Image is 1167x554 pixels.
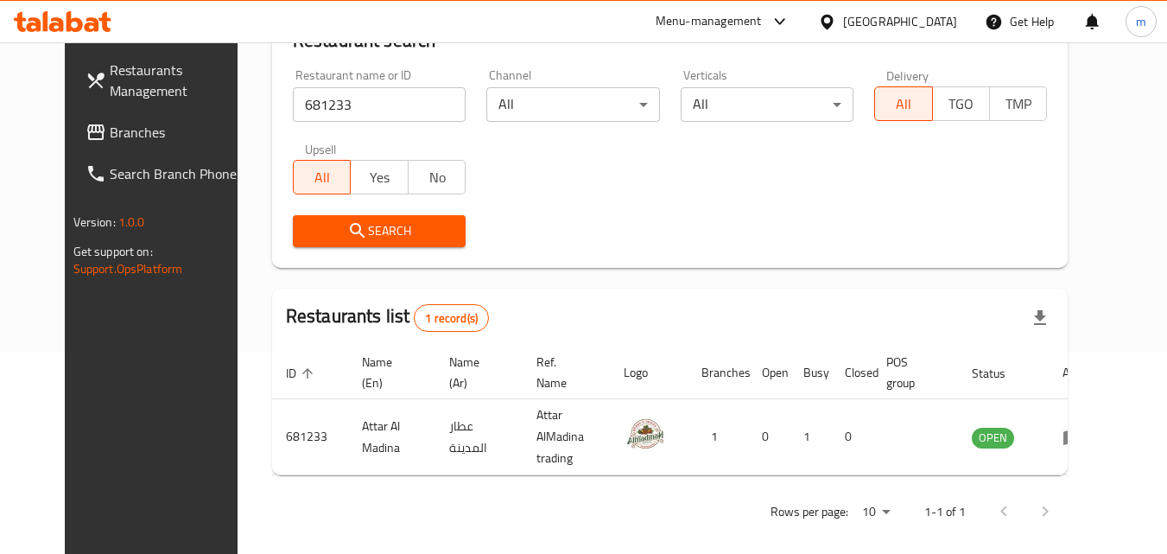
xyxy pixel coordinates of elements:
span: All [882,92,925,117]
button: Search [293,215,466,247]
div: OPEN [972,428,1014,449]
span: OPEN [972,428,1014,448]
span: ID [286,363,319,384]
span: No [415,165,459,190]
span: Status [972,363,1028,384]
th: Action [1049,347,1108,399]
span: Search Branch Phone [110,163,246,184]
span: Yes [358,165,401,190]
a: Branches [72,111,260,153]
div: Menu-management [656,11,762,32]
span: POS group [886,352,937,393]
td: 0 [831,399,872,475]
td: 0 [748,399,790,475]
span: TMP [997,92,1040,117]
span: Version: [73,211,116,233]
span: 1.0.0 [118,211,145,233]
button: No [408,160,466,194]
img: Attar Al Madina [624,412,667,455]
span: m [1136,12,1146,31]
h2: Restaurants list [286,303,489,332]
button: Yes [350,160,408,194]
td: عطار المدينة [435,399,523,475]
p: Rows per page: [771,501,848,523]
th: Logo [610,347,688,399]
p: 1-1 of 1 [924,501,966,523]
button: All [874,86,932,121]
div: Menu [1062,427,1094,448]
td: 1 [790,399,831,475]
input: Search for restaurant name or ID.. [293,87,466,122]
span: Ref. Name [536,352,589,393]
a: Support.OpsPlatform [73,258,183,280]
span: Search [307,220,452,242]
span: Name (Ar) [449,352,502,393]
div: All [681,87,853,122]
span: 1 record(s) [415,310,488,327]
span: Name (En) [362,352,415,393]
td: 681233 [272,399,348,475]
table: enhanced table [272,347,1108,475]
div: All [486,87,659,122]
label: Delivery [886,69,929,81]
h2: Restaurant search [293,28,1048,54]
th: Open [748,347,790,399]
div: Rows per page: [855,500,897,525]
a: Restaurants Management [72,49,260,111]
th: Closed [831,347,872,399]
th: Branches [688,347,748,399]
span: Get support on: [73,240,153,263]
button: TMP [989,86,1047,121]
span: Restaurants Management [110,60,246,101]
td: 1 [688,399,748,475]
div: Export file [1019,297,1061,339]
div: Total records count [414,304,489,332]
span: Branches [110,122,246,143]
button: All [293,160,351,194]
label: Upsell [305,143,337,155]
span: TGO [940,92,983,117]
div: [GEOGRAPHIC_DATA] [843,12,957,31]
button: TGO [932,86,990,121]
a: Search Branch Phone [72,153,260,194]
td: Attar Al Madina [348,399,435,475]
span: All [301,165,344,190]
th: Busy [790,347,831,399]
td: Attar AlMadina trading [523,399,610,475]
